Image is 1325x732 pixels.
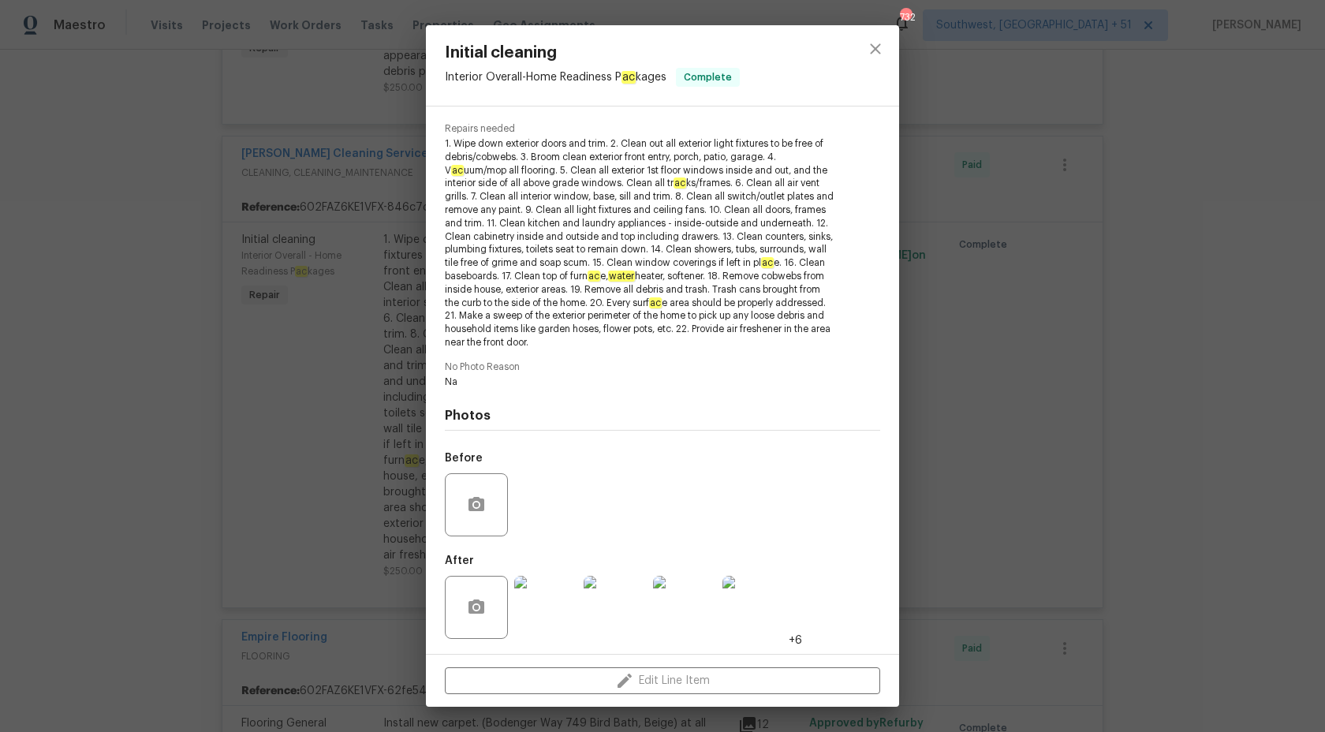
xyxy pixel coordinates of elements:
span: Initial cleaning [445,44,740,62]
em: ac [588,271,600,282]
div: 732 [900,9,911,25]
h5: Before [445,453,483,464]
em: ac [674,177,686,189]
span: Repairs needed [445,124,880,134]
span: No Photo Reason [445,362,880,372]
span: Complete [677,69,738,85]
h4: Photos [445,408,880,424]
em: ac [621,71,636,84]
em: ac [451,165,464,176]
em: ac [761,257,774,268]
em: ac [649,297,662,308]
h5: After [445,555,474,566]
button: close [857,30,894,68]
span: Interior Overall - Home Readiness P kages [445,71,666,84]
span: +6 [789,633,802,648]
em: water [608,271,635,282]
span: Na [445,375,837,389]
span: 1. Wipe down exterior doors and trim. 2. Clean out all exterior light fixtures to be free of debr... [445,137,837,349]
